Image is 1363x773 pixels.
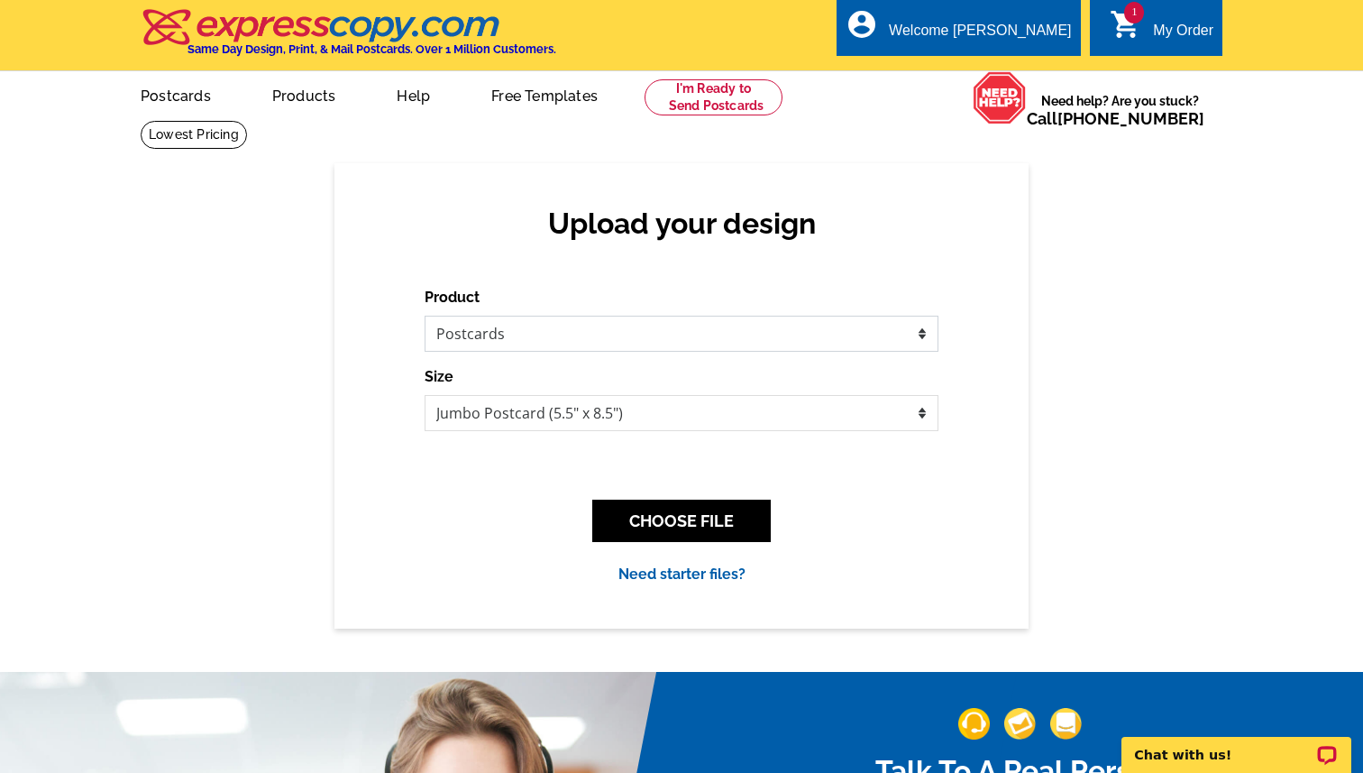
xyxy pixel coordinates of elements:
a: Postcards [112,73,240,115]
a: [PHONE_NUMBER] [1057,109,1204,128]
iframe: LiveChat chat widget [1110,716,1363,773]
span: Need help? Are you stuck? [1027,92,1213,128]
label: Size [425,366,453,388]
span: 1 [1124,2,1144,23]
h2: Upload your design [443,207,920,241]
h4: Same Day Design, Print, & Mail Postcards. Over 1 Million Customers. [188,42,556,56]
label: Product [425,287,480,308]
div: Welcome [PERSON_NAME] [889,23,1071,48]
a: Help [368,73,459,115]
i: account_circle [846,8,878,41]
a: 1 shopping_cart My Order [1110,20,1213,42]
img: support-img-1.png [958,708,990,740]
button: CHOOSE FILE [592,500,771,542]
a: Products [243,73,365,115]
i: shopping_cart [1110,8,1142,41]
img: support-img-3_1.png [1050,708,1082,740]
a: Free Templates [462,73,627,115]
span: Call [1027,109,1204,128]
img: support-img-2.png [1004,708,1036,740]
a: Same Day Design, Print, & Mail Postcards. Over 1 Million Customers. [141,22,556,56]
div: My Order [1153,23,1213,48]
a: Need starter files? [618,566,746,583]
img: help [973,71,1027,124]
